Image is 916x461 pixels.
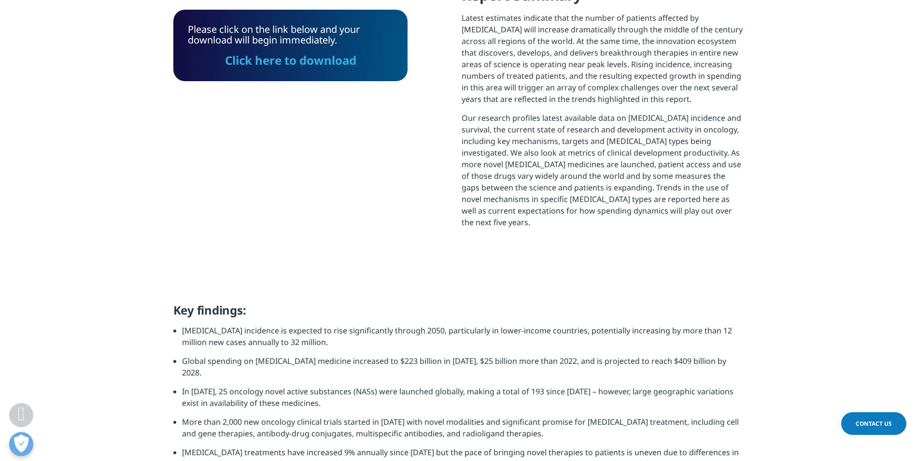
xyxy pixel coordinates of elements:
li: Global spending on [MEDICAL_DATA] medicine increased to $223 billion in [DATE], $25 billion more ... [182,355,743,386]
a: Click here to download [225,52,356,68]
li: More than 2,000 new oncology clinical trials started in [DATE] with novel modalities and signific... [182,416,743,447]
h5: Key findings: [173,303,743,325]
a: Contact Us [841,412,906,435]
div: Please click on the link below and your download will begin immediately. [188,24,393,67]
li: In [DATE], 25 oncology novel active substances (NASs) were launched globally, making a total of 1... [182,386,743,416]
li: [MEDICAL_DATA] incidence is expected to rise significantly through 2050, particularly in lower-in... [182,325,743,355]
button: Open Preferences [9,432,33,456]
p: Latest estimates indicate that the number of patients affected by [MEDICAL_DATA] will increase dr... [462,12,743,112]
p: Our research profiles latest available data on [MEDICAL_DATA] incidence and survival, the current... [462,112,743,235]
span: Contact Us [856,419,892,428]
